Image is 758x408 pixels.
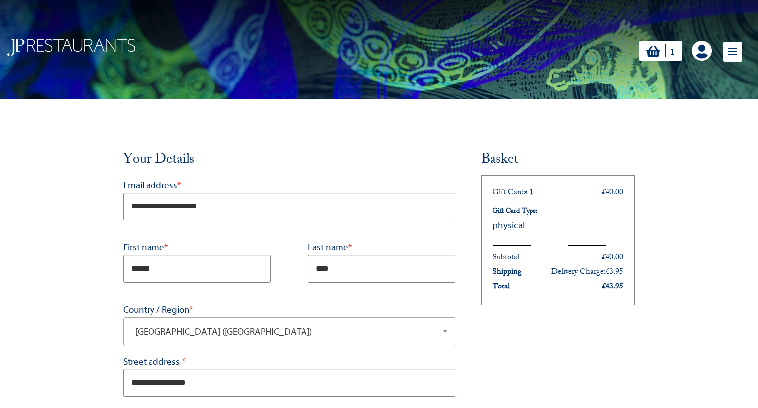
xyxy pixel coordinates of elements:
[487,251,533,266] th: Subtotal
[551,265,623,280] label: Delivery Charge:
[602,251,623,265] bdi: 40.00
[123,178,455,193] label: Email address
[606,265,609,280] span: £
[123,240,271,255] label: First name
[602,251,606,265] span: £
[639,41,682,61] a: 1
[602,280,623,294] bdi: 43.95
[487,186,551,241] td: Gift Card
[602,186,623,200] bdi: 40.00
[123,151,455,170] h3: Your Details
[487,265,533,280] th: Shipping
[524,186,533,200] strong: × 1
[481,151,635,170] h3: Basket
[123,302,455,317] label: Country / Region
[123,317,455,346] span: Country / Region
[123,354,455,369] label: Street address
[131,325,448,339] span: United Kingdom (UK)
[487,280,533,295] th: Total
[602,186,606,200] span: £
[606,265,623,280] bdi: 3.95
[493,218,545,233] p: physical
[308,240,455,255] label: Last name
[493,206,545,218] dt: Gift Card Type:
[670,46,675,57] span: 1
[602,280,606,294] span: £
[7,39,135,56] img: logo-final-from-website.png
